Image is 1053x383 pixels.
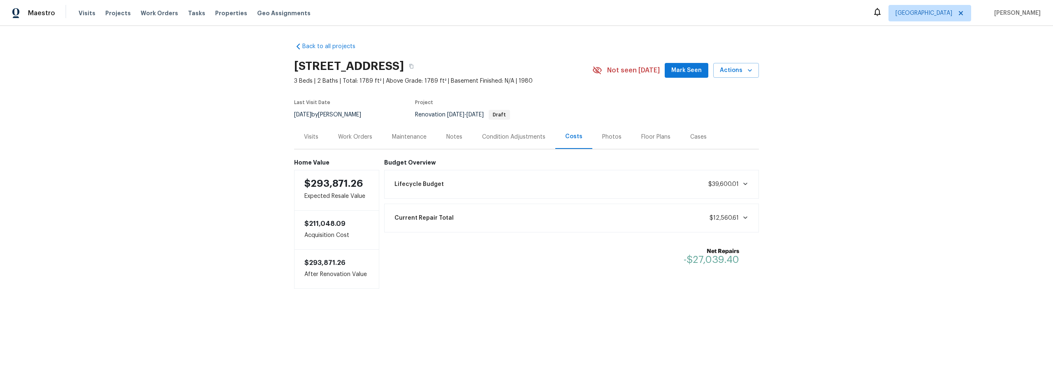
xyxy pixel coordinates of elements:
[105,9,131,17] span: Projects
[489,112,509,117] span: Draft
[710,215,739,221] span: $12,560.61
[394,180,444,188] span: Lifecycle Budget
[607,66,660,74] span: Not seen [DATE]
[602,133,622,141] div: Photos
[28,9,55,17] span: Maestro
[415,100,433,105] span: Project
[482,133,545,141] div: Condition Adjustments
[294,100,330,105] span: Last Visit Date
[720,65,752,76] span: Actions
[394,214,454,222] span: Current Repair Total
[294,159,379,166] h6: Home Value
[384,159,759,166] h6: Budget Overview
[641,133,670,141] div: Floor Plans
[392,133,427,141] div: Maintenance
[294,249,379,289] div: After Renovation Value
[684,255,739,265] span: -$27,039.40
[708,181,739,187] span: $39,600.01
[671,65,702,76] span: Mark Seen
[690,133,707,141] div: Cases
[447,112,464,118] span: [DATE]
[188,10,205,16] span: Tasks
[294,112,311,118] span: [DATE]
[257,9,311,17] span: Geo Assignments
[684,247,739,255] b: Net Repairs
[665,63,708,78] button: Mark Seen
[294,42,373,51] a: Back to all projects
[565,132,582,141] div: Costs
[304,133,318,141] div: Visits
[338,133,372,141] div: Work Orders
[294,170,379,211] div: Expected Resale Value
[991,9,1041,17] span: [PERSON_NAME]
[713,63,759,78] button: Actions
[79,9,95,17] span: Visits
[446,133,462,141] div: Notes
[895,9,952,17] span: [GEOGRAPHIC_DATA]
[294,211,379,249] div: Acquisition Cost
[294,77,592,85] span: 3 Beds | 2 Baths | Total: 1789 ft² | Above Grade: 1789 ft² | Basement Finished: N/A | 1980
[294,110,371,120] div: by [PERSON_NAME]
[304,179,363,188] span: $293,871.26
[304,260,346,266] span: $293,871.26
[304,221,346,227] span: $211,048.09
[404,59,419,74] button: Copy Address
[415,112,510,118] span: Renovation
[215,9,247,17] span: Properties
[141,9,178,17] span: Work Orders
[294,62,404,70] h2: [STREET_ADDRESS]
[466,112,484,118] span: [DATE]
[447,112,484,118] span: -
